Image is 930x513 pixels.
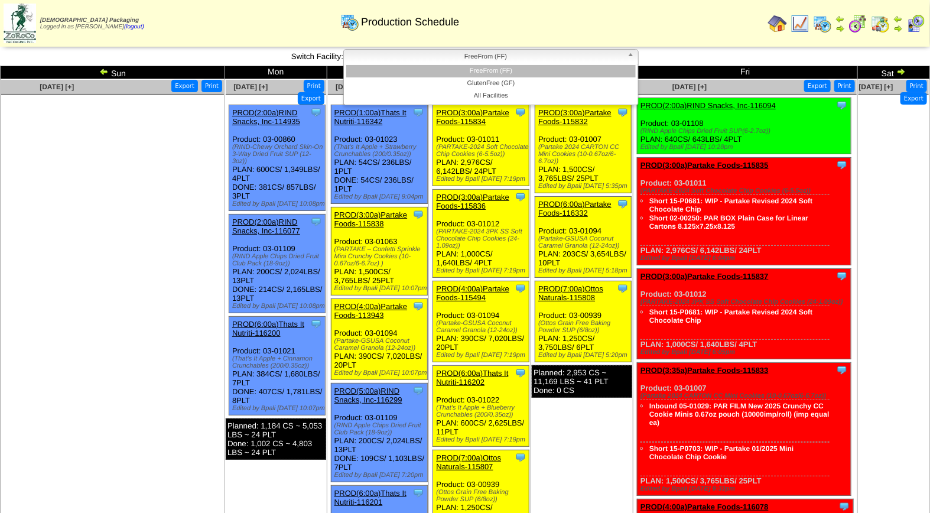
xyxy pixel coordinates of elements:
[331,299,427,380] div: Product: 03-01094 PLAN: 390CS / 7,020LBS / 20PLT
[436,453,501,471] a: PROD(7:00a)Ottos Naturals-115807
[836,270,848,282] img: Tooltip
[346,65,636,77] li: FreeFrom (FF)
[331,384,427,482] div: Product: 03-01109 PLAN: 200CS / 2,024LBS / 13PLT DONE: 109CS / 1,103LBS / 7PLT
[617,198,629,210] img: Tooltip
[640,101,776,110] a: PROD(2:00a)RIND Snacks, Inc-116094
[334,489,407,506] a: PROD(6:00a)Thats It Nutriti-116201
[232,108,300,126] a: PROD(2:00a)RIND Snacks, Inc-114935
[436,284,509,302] a: PROD(4:00a)Partake Foods-115494
[229,215,326,313] div: Product: 03-01109 PLAN: 200CS / 2,024LBS / 13PLT DONE: 214CS / 2,165LBS / 13PLT
[201,80,222,92] button: Print
[232,303,325,310] div: Edited by Bpali [DATE] 10:08pm
[229,105,326,211] div: Product: 03-00860 PLAN: 600CS / 1,349LBS / 4PLT DONE: 381CS / 857LBS / 3PLT
[225,66,327,79] td: Mon
[535,105,632,193] div: Product: 03-01007 PLAN: 1,500CS / 3,765LBS / 25PLT
[361,16,459,28] span: Production Schedule
[835,24,845,33] img: arrowright.gif
[538,144,631,165] div: (Partake 2024 CARTON CC Mini Cookies (10-0.67oz/6-6.7oz))
[640,187,851,194] div: (PARTAKE-2024 Soft Chocolate Chip Cookies (6-5.5oz))
[906,14,925,33] img: calendarcustomer.gif
[334,337,427,352] div: (Partake-GSUSA Coconut Caramel Granola (12-24oz))
[835,14,845,24] img: arrowleft.gif
[640,255,851,262] div: Edited by Bpali [DATE] 6:04pm
[4,4,36,43] img: zoroco-logo-small.webp
[857,66,929,79] td: Sat
[637,363,851,496] div: Product: 03-01007 PLAN: 1,500CS / 3,765LBS / 25PLT
[310,318,322,330] img: Tooltip
[515,452,526,463] img: Tooltip
[538,183,631,190] div: Edited by Bpali [DATE] 5:35pm
[232,200,325,207] div: Edited by Bpali [DATE] 10:08pm
[124,24,144,30] a: (logout)
[334,246,427,267] div: (PARTAKE – Confetti Sprinkle Mini Crunchy Cookies (10-0.67oz/6-6.7oz) )
[334,210,408,228] a: PROD(3:00a)Partake Foods-115838
[310,216,322,228] img: Tooltip
[436,108,509,126] a: PROD(3:00a)Partake Foods-115834
[40,83,74,91] span: [DATE] [+]
[334,285,427,292] div: Edited by Bpali [DATE] 10:07pm
[640,392,851,400] div: (Partake 2024 CARTON CC Mini Cookies (10-0.67oz/6-6.7oz))
[436,228,529,249] div: (PARTAKE-2024 3PK SS Soft Chocolate Chip Cookies (24-1.09oz))
[436,176,529,183] div: Edited by Bpali [DATE] 7:19pm
[334,387,402,404] a: PROD(5:00a)RIND Snacks, Inc-116299
[538,284,603,302] a: PROD(7:00a)Ottos Naturals-115808
[304,80,324,92] button: Print
[232,320,304,337] a: PROD(6:00a)Thats It Nutriti-116200
[637,98,851,154] div: Product: 03-01108 PLAN: 640CS / 643LBS / 4PLT
[836,159,848,171] img: Tooltip
[535,197,632,278] div: Product: 03-01094 PLAN: 203CS / 3,654LBS / 10PLT
[99,67,109,76] img: arrowleft.gif
[637,158,851,265] div: Product: 03-01011 PLAN: 2,976CS / 6,142LBS / 24PLT
[649,308,813,324] a: Short 15-P0681: WIP - Partake Revised 2024 Soft Chocolate Chip
[412,487,424,499] img: Tooltip
[672,83,707,91] a: [DATE] [+]
[893,14,903,24] img: arrowleft.gif
[171,80,198,92] button: Export
[334,472,427,479] div: Edited by Bpali [DATE] 7:20pm
[640,298,851,306] div: (PARTAKE-2024 3PK SS Soft Chocolate Chip Cookies (24-1.09oz))
[346,77,636,90] li: GlutenFree (GF)
[40,17,139,24] span: [DEMOGRAPHIC_DATA] Packaging
[346,90,636,102] li: All Facilities
[859,83,893,91] span: [DATE] [+]
[336,83,370,91] a: [DATE] [+]
[836,99,848,111] img: Tooltip
[412,106,424,118] img: Tooltip
[640,502,769,511] a: PROD(4:00a)Partake Foods-116078
[436,489,529,503] div: (Ottos Grain Free Baking Powder SUP (6/8oz))
[232,253,325,267] div: (RIND Apple Chips Dried Fruit Club Pack (18-9oz))
[436,267,529,274] div: Edited by Bpali [DATE] 7:19pm
[804,80,831,92] button: Export
[538,108,612,126] a: PROD(3:00a)Partake Foods-115832
[436,320,529,334] div: (Partake-GSUSA Coconut Caramel Granola (12-24oz))
[896,67,906,76] img: arrowright.gif
[791,14,809,33] img: line_graph.gif
[538,235,631,249] div: (Partake-GSUSA Coconut Caramel Granola (12-24oz))
[334,302,408,320] a: PROD(4:00a)Partake Foods-113943
[906,80,927,92] button: Print
[538,200,612,217] a: PROD(6:00a)Partake Foods-116332
[649,197,813,213] a: Short 15-P0681: WIP - Partake Revised 2024 Soft Chocolate Chip
[331,207,427,296] div: Product: 03-01063 PLAN: 1,500CS / 3,765LBS / 25PLT
[436,436,529,443] div: Edited by Bpali [DATE] 7:19pm
[640,366,769,375] a: PROD(3:35a)Partake Foods-115833
[640,349,851,356] div: Edited by Bpali [DATE] 6:05pm
[640,161,769,170] a: PROD(3:00a)Partake Foods-115835
[640,144,851,151] div: Edited by Bpali [DATE] 10:28pm
[433,366,529,447] div: Product: 03-01022 PLAN: 600CS / 2,625LBS / 11PLT
[649,214,808,230] a: Short 02-00250: PAR BOX Plain Case for Linear Cartons 8.125x7.25x8.125
[232,217,300,235] a: PROD(2:00a)RIND Snacks, Inc-116077
[515,367,526,379] img: Tooltip
[617,283,629,294] img: Tooltip
[349,50,623,64] span: FreeFrom (FF)
[340,12,359,31] img: calendarprod.gif
[412,300,424,312] img: Tooltip
[334,422,427,436] div: (RIND Apple Chips Dried Fruit Club Pack (18-9oz))
[633,66,857,79] td: Fri
[637,269,851,359] div: Product: 03-01012 PLAN: 1,000CS / 1,640LBS / 4PLT
[640,272,769,281] a: PROD(3:00a)Partake Foods-115837
[433,190,529,278] div: Product: 03-01012 PLAN: 1,000CS / 1,640LBS / 4PLT
[412,209,424,220] img: Tooltip
[1,66,225,79] td: Sun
